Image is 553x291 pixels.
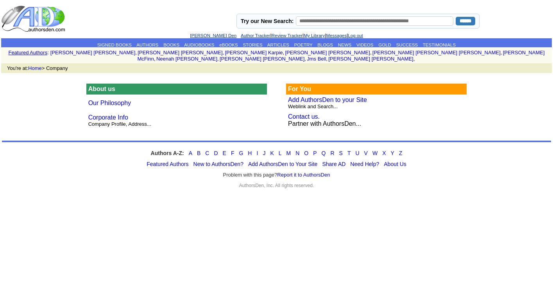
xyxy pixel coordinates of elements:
[224,51,225,55] font: i
[267,43,289,47] a: ARTICLES
[189,150,192,156] a: A
[288,113,361,127] font: Partner with AuthorsDen...
[190,32,363,38] font: | | | |
[248,161,317,167] a: Add AuthorsDen to Your Site
[307,56,326,62] a: Jms Bell
[219,57,220,61] font: i
[243,43,262,47] a: STORIES
[1,5,67,32] img: logo_ad.gif
[372,150,378,156] a: W
[219,43,238,47] a: eBOOKS
[348,33,363,38] a: Log out
[322,150,326,156] a: Q
[137,51,138,55] font: i
[223,172,330,178] font: Problem with this page?
[256,150,258,156] a: I
[391,150,394,156] a: Y
[220,56,304,62] a: [PERSON_NAME] [PERSON_NAME]
[317,43,333,47] a: BLOGS
[285,50,370,55] a: [PERSON_NAME] [PERSON_NAME]
[28,65,42,71] a: Home
[294,43,313,47] a: POETRY
[313,150,317,156] a: P
[286,150,291,156] a: M
[88,100,131,106] a: Our Philosophy
[288,96,367,103] a: Add AuthorsDen to your Site
[184,43,214,47] a: AUDIOBOOKS
[288,86,311,92] font: For You
[272,33,302,38] a: Review Tracker
[356,43,373,47] a: VIDEOS
[147,161,188,167] a: Featured Authors
[88,86,115,92] font: About us
[7,65,68,71] font: You're at: > Company
[241,33,270,38] a: Author Tracker
[239,150,243,156] a: G
[97,43,132,47] a: SIGNED BOOKS
[8,50,47,55] a: Featured Authors
[384,161,406,167] a: About Us
[2,183,551,188] div: AuthorsDen, Inc. All rights reserved.
[223,150,226,156] a: E
[214,150,218,156] a: D
[190,33,236,38] a: [PERSON_NAME] Den
[284,51,285,55] font: i
[328,56,413,62] a: [PERSON_NAME] [PERSON_NAME]
[263,150,265,156] a: J
[277,172,330,178] a: Report it to AuthorsDen
[399,150,403,156] a: Z
[326,33,347,38] a: Messages
[136,43,158,47] a: AUTHORS
[304,150,308,156] a: O
[137,50,544,62] a: [PERSON_NAME] McFinn
[338,43,352,47] a: NEWS
[350,161,379,167] a: Need Help?
[355,150,359,156] a: U
[138,50,222,55] a: [PERSON_NAME] [PERSON_NAME]
[339,150,343,156] a: S
[270,150,274,156] a: K
[197,150,200,156] a: B
[347,150,351,156] a: T
[279,150,282,156] a: L
[163,43,179,47] a: BOOKS
[88,121,151,127] font: Company Profile, Address...
[47,50,49,55] font: :
[502,51,503,55] font: i
[322,161,345,167] a: Share AD
[231,150,234,156] a: F
[372,51,372,55] font: i
[378,43,391,47] a: GOLD
[304,33,325,38] a: My Library
[372,50,501,55] a: [PERSON_NAME] [PERSON_NAME] [PERSON_NAME]
[396,43,418,47] a: SUCCESS
[156,56,217,62] a: Neenah [PERSON_NAME]
[88,114,128,121] a: Corporate Info
[288,104,338,109] font: Weblink and Search...
[288,113,320,120] a: Contact us.
[241,18,294,24] label: Try our New Search:
[330,150,334,156] a: R
[205,150,209,156] a: C
[295,150,299,156] a: N
[151,150,184,156] strong: Authors A-Z:
[50,50,545,62] font: , , , , , , , , , ,
[423,43,456,47] a: TESTIMONIALS
[382,150,386,156] a: X
[415,57,415,61] font: i
[248,150,252,156] a: H
[193,161,243,167] a: New to AuthorsDen?
[306,57,307,61] font: i
[50,50,135,55] a: [PERSON_NAME] [PERSON_NAME]
[225,50,283,55] a: [PERSON_NAME] Karpie
[364,150,368,156] a: V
